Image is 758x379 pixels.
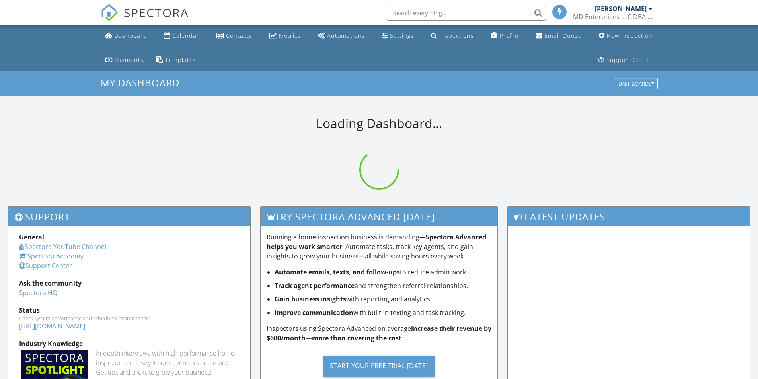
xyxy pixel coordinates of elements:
[500,32,518,39] div: Profile
[19,242,106,251] a: Spectora YouTube Channel
[275,281,492,290] li: and strengthen referral relationships.
[595,5,647,13] div: [PERSON_NAME]
[165,56,196,64] div: Templates
[387,5,546,21] input: Search everything...
[275,267,492,277] li: to reduce admin work.
[115,56,144,64] div: Payments
[275,268,400,276] strong: Automate emails, texts, and follow-ups
[267,324,491,342] strong: increase their revenue by $600/month—more than covering the cost
[101,11,189,27] a: SPECTORA
[114,32,147,39] div: Dashboard
[544,32,582,39] div: Email Queue
[275,295,346,303] strong: Gain business insights
[101,76,179,89] span: My Dashboard
[124,4,189,21] span: SPECTORA
[596,29,656,43] a: New Inspection
[19,288,57,297] a: Spectora HQ
[153,53,199,68] a: Templates
[19,252,84,260] a: Spectora Academy
[607,32,653,39] div: New Inspection
[267,232,492,261] p: Running a home inspection business is demanding— . Automate tasks, track key agents, and gain ins...
[618,81,654,87] div: Dashboards
[615,78,658,89] button: Dashboards
[267,233,486,251] strong: Spectora Advanced helps you work smarter
[19,233,44,241] strong: General
[390,32,414,39] div: Settings
[101,4,118,21] img: The Best Home Inspection Software - Spectora
[266,29,304,43] a: Metrics
[275,294,492,304] li: with reporting and analytics.
[532,29,585,43] a: Email Queue
[488,29,522,43] a: Company Profile
[102,53,147,68] a: Payments
[327,32,365,39] div: Automations
[439,32,474,39] div: Inspections
[213,29,255,43] a: Contacts
[275,308,492,317] li: with built-in texting and task tracking.
[96,348,240,377] div: In-depth interviews with high-performance home inspectors, industry leaders, vendors and more. Ge...
[19,278,240,288] div: Ask the community
[379,29,417,43] a: Settings
[573,13,653,21] div: MD Enterprises LLC DBA Noble Property Inspections
[226,32,252,39] div: Contacts
[279,32,301,39] div: Metrics
[606,56,653,64] div: Support Center
[19,315,240,321] div: Check system performance and scheduled maintenance.
[172,32,199,39] div: Calendar
[275,308,353,317] strong: Improve communication
[323,356,435,377] div: Start Your Free Trial [DATE]
[161,29,203,43] a: Calendar
[102,29,150,43] a: Dashboard
[19,261,72,270] a: Support Center
[19,339,240,348] div: Industry Knowledge
[595,53,656,68] a: Support Center
[261,207,498,226] h3: Try spectora advanced [DATE]
[267,324,492,343] p: Inspectors using Spectora Advanced on average .
[275,281,355,290] strong: Track agent performance
[315,29,368,43] a: Automations (Basic)
[508,207,750,226] h3: Latest Updates
[19,305,240,315] div: Status
[19,322,85,330] a: [URL][DOMAIN_NAME]
[8,207,250,226] h3: Support
[428,29,477,43] a: Inspections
